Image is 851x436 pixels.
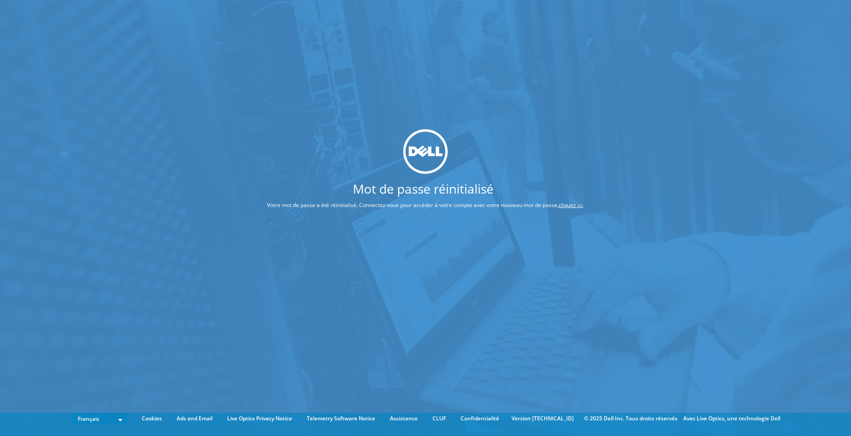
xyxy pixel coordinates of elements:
[383,414,424,423] a: Assistance
[233,182,613,195] h1: Mot de passe réinitialisé
[454,414,506,423] a: Confidentialité
[233,200,618,210] p: Votre mot de passe a été réinitialisé. Connectez-vous pour accéder à votre compte avec votre nouv...
[403,129,448,174] img: dell_svg_logo.svg
[220,414,299,423] a: Live Optics Privacy Notice
[683,414,780,423] li: Avec Live Optics, une technologie Dell
[426,414,453,423] a: CLUF
[300,414,382,423] a: Telemetry Software Notice
[507,414,578,423] li: Version [TECHNICAL_ID]
[580,414,682,423] li: © 2025 Dell Inc. Tous droits réservés
[135,414,169,423] a: Cookies
[170,414,219,423] a: Ads and Email
[559,201,583,209] a: cliquez ici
